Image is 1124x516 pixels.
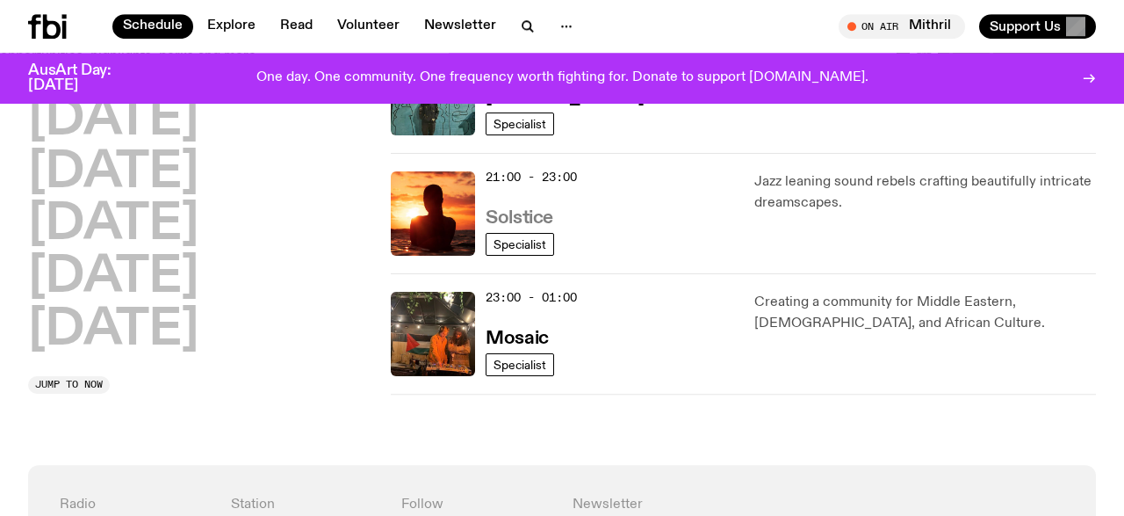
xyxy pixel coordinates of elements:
[231,497,381,513] h4: Station
[414,14,507,39] a: Newsletter
[486,233,554,256] a: Specialist
[28,306,198,355] button: [DATE]
[990,18,1061,34] span: Support Us
[486,353,554,376] a: Specialist
[486,289,577,306] span: 23:00 - 01:00
[28,201,198,251] button: [DATE]
[197,14,266,39] a: Explore
[486,113,554,135] a: Specialist
[494,237,546,251] span: Specialist
[35,380,103,389] span: Jump to now
[754,292,1096,334] p: Creating a community for Middle Eastern, [DEMOGRAPHIC_DATA], and African Culture.
[494,117,546,130] span: Specialist
[391,292,475,376] img: Tommy and Jono Playing at a fundraiser for Palestine
[28,253,198,302] button: [DATE]
[839,14,965,39] button: On AirMithril
[270,14,323,39] a: Read
[486,326,548,348] a: Mosaic
[486,209,552,228] h3: Solstice
[28,149,198,198] button: [DATE]
[256,70,868,86] p: One day. One community. One frequency worth fighting for. Donate to support [DOMAIN_NAME].
[494,358,546,371] span: Specialist
[573,497,893,513] h4: Newsletter
[486,206,552,228] a: Solstice
[754,171,1096,214] p: Jazz leaning sound rebels crafting beautifully intricate dreamscapes.
[28,376,110,394] button: Jump to now
[979,14,1096,39] button: Support Us
[28,63,140,93] h3: AusArt Day: [DATE]
[486,169,577,185] span: 21:00 - 23:00
[28,96,198,145] button: [DATE]
[327,14,410,39] a: Volunteer
[112,14,193,39] a: Schedule
[486,330,548,348] h3: Mosaic
[60,497,210,513] h4: Radio
[391,171,475,256] img: A girl standing in the ocean as waist level, staring into the rise of the sun.
[401,497,551,513] h4: Follow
